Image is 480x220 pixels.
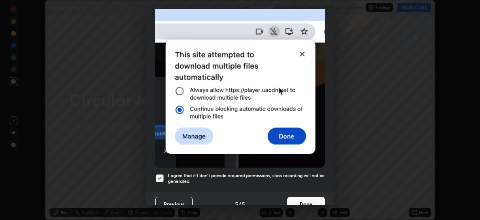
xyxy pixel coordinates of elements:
[235,200,238,208] h4: 5
[239,200,241,208] h4: /
[287,197,325,212] button: Done
[242,200,245,208] h4: 5
[168,173,325,184] h5: I agree that if I don't provide required permissions, class recording will not be generated
[155,197,193,212] button: Previous
[155,3,325,168] img: downloads-permission-blocked.gif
